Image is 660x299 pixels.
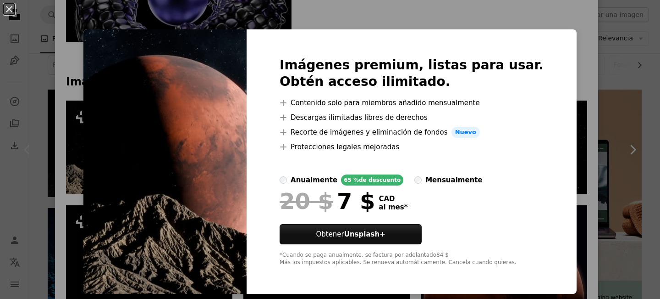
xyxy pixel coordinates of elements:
li: Contenido solo para miembros añadido mensualmente [280,97,544,108]
span: CAD [379,195,407,203]
li: Recorte de imágenes y eliminación de fondos [280,127,544,138]
div: 7 $ [280,189,375,213]
h2: Imágenes premium, listas para usar. Obtén acceso ilimitado. [280,57,544,90]
input: anualmente65 %de descuento [280,176,287,184]
li: Descargas ilimitadas libres de derechos [280,112,544,123]
span: Nuevo [451,127,480,138]
div: anualmente [291,175,337,186]
div: mensualmente [425,175,482,186]
span: al mes * [379,203,407,211]
button: ObtenerUnsplash+ [280,224,422,244]
div: 65 % de descuento [341,175,403,186]
span: 20 $ [280,189,333,213]
strong: Unsplash+ [344,230,385,238]
div: *Cuando se paga anualmente, se factura por adelantado 84 $ Más los impuestos aplicables. Se renue... [280,252,544,266]
img: premium_photo-1718543695594-cb8db65ffb13 [83,29,247,294]
input: mensualmente [414,176,422,184]
li: Protecciones legales mejoradas [280,141,544,152]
